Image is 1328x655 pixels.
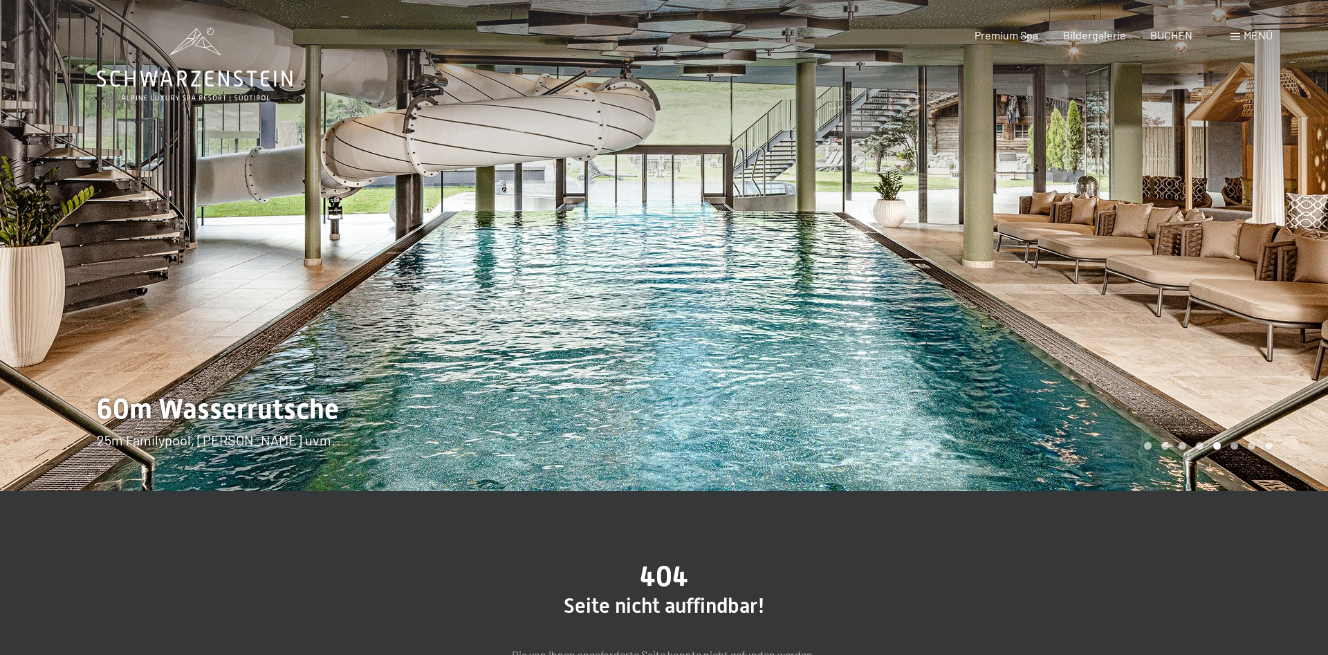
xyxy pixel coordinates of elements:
div: Carousel Page 4 [1196,442,1203,450]
div: Carousel Page 3 [1179,442,1186,450]
a: Bildergalerie [1063,28,1126,41]
div: Carousel Pagination [1139,442,1273,450]
div: Carousel Page 7 [1248,442,1255,450]
div: Carousel Page 2 [1161,442,1169,450]
div: Carousel Page 5 (Current Slide) [1213,442,1221,450]
a: BUCHEN [1150,28,1192,41]
div: Carousel Page 8 [1265,442,1273,450]
div: Carousel Page 6 [1230,442,1238,450]
a: Premium Spa [975,28,1038,41]
span: Seite nicht auffindbar! [564,593,765,618]
span: Menü [1244,28,1273,41]
div: Carousel Page 1 [1144,442,1152,450]
span: 404 [640,560,688,593]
